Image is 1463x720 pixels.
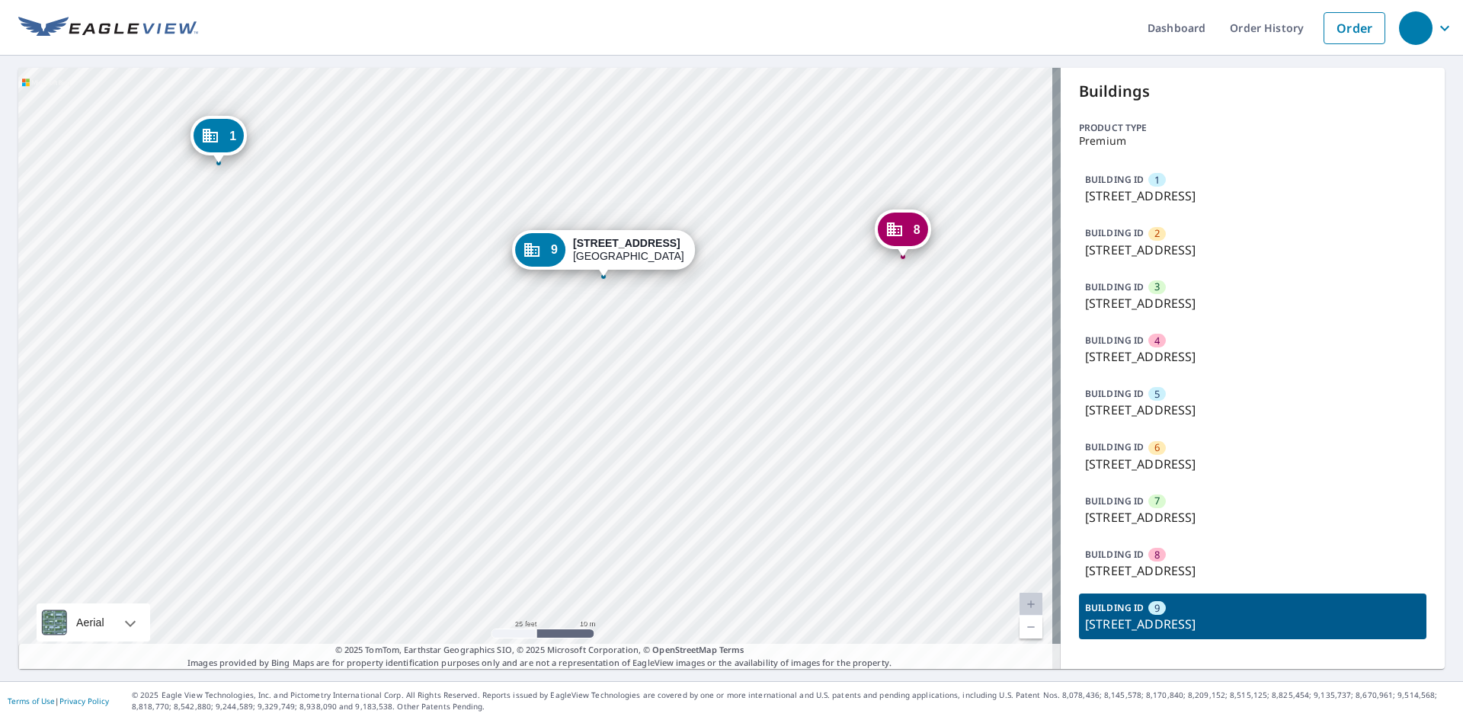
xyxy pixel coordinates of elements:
div: Dropped pin, building 1, Commercial property, 100 Lexington Ct Largo, FL 33771 [190,116,247,163]
p: Product type [1079,121,1426,135]
a: Order [1324,12,1385,44]
span: 8 [1154,548,1160,562]
p: [STREET_ADDRESS] [1085,508,1420,526]
p: BUILDING ID [1085,173,1144,186]
p: BUILDING ID [1085,334,1144,347]
img: EV Logo [18,17,198,40]
p: BUILDING ID [1085,226,1144,239]
p: [STREET_ADDRESS] [1085,294,1420,312]
span: 9 [551,244,558,255]
p: | [8,696,109,706]
strong: [STREET_ADDRESS] [573,237,680,249]
span: 2 [1154,226,1160,241]
span: 6 [1154,440,1160,455]
a: Terms of Use [8,696,55,706]
a: OpenStreetMap [652,644,716,655]
div: Dropped pin, building 9, Commercial property, 300 Lexington Ct Largo, FL 33771 [512,230,695,277]
div: [GEOGRAPHIC_DATA] [573,237,684,263]
p: [STREET_ADDRESS] [1085,455,1420,473]
p: BUILDING ID [1085,280,1144,293]
div: Aerial [72,603,109,642]
span: 3 [1154,280,1160,294]
p: [STREET_ADDRESS] [1085,187,1420,205]
p: [STREET_ADDRESS] [1085,241,1420,259]
p: BUILDING ID [1085,601,1144,614]
a: Terms [719,644,744,655]
p: [STREET_ADDRESS] [1085,562,1420,580]
span: 5 [1154,387,1160,402]
a: Privacy Policy [59,696,109,706]
p: Premium [1079,135,1426,147]
p: BUILDING ID [1085,494,1144,507]
p: © 2025 Eagle View Technologies, Inc. and Pictometry International Corp. All Rights Reserved. Repo... [132,690,1455,712]
p: [STREET_ADDRESS] [1085,347,1420,366]
span: 1 [1154,173,1160,187]
span: 1 [229,130,236,142]
span: 7 [1154,494,1160,508]
p: [STREET_ADDRESS] [1085,615,1420,633]
p: BUILDING ID [1085,440,1144,453]
p: Images provided by Bing Maps are for property identification purposes only and are not a represen... [18,644,1061,669]
div: Dropped pin, building 8, Commercial property, 400 Lexington Ct Largo, FL 33771 [875,210,931,257]
a: Kasalukuyang Antas 20, Mag-zoom Out [1020,616,1042,638]
p: BUILDING ID [1085,548,1144,561]
span: 8 [914,224,920,235]
a: Kasalukuyang Antas 20, Mag-zoom In Huwag paganahin ang [1020,593,1042,616]
p: BUILDING ID [1085,387,1144,400]
div: Aerial [37,603,150,642]
p: Buildings [1079,80,1426,103]
span: 9 [1154,601,1160,616]
span: 4 [1154,334,1160,348]
span: © 2025 TomTom, Earthstar Geographics SIO, © 2025 Microsoft Corporation, © [335,644,744,657]
p: [STREET_ADDRESS] [1085,401,1420,419]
